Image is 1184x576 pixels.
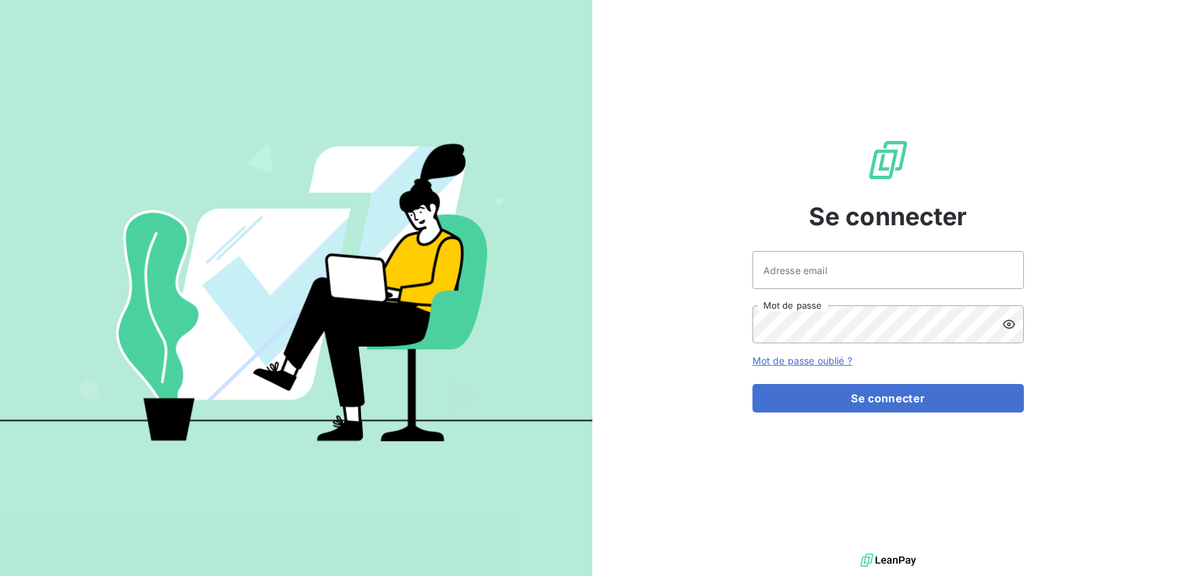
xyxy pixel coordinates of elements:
[752,355,852,366] a: Mot de passe oublié ?
[860,550,916,571] img: logo
[809,198,968,235] span: Se connecter
[866,138,910,182] img: Logo LeanPay
[752,384,1024,412] button: Se connecter
[752,251,1024,289] input: placeholder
